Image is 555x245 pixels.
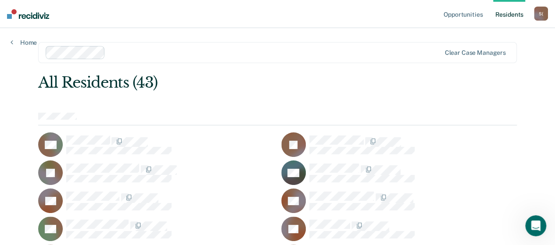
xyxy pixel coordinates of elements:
[444,49,505,57] div: Clear case managers
[7,9,49,19] img: Recidiviz
[525,215,546,236] iframe: Intercom live chat
[534,7,548,21] div: S (
[38,74,421,92] div: All Residents (43)
[11,39,37,46] a: Home
[534,7,548,21] button: S(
